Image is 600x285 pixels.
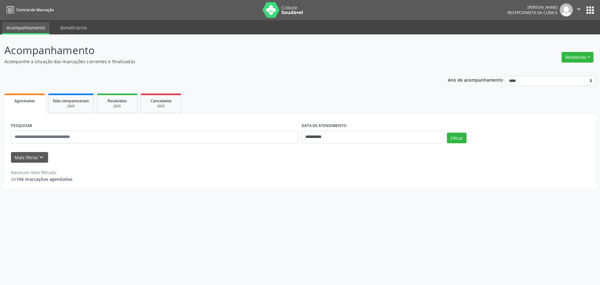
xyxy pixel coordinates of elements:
div: Nenhum item filtrado [11,169,72,176]
i: keyboard_arrow_down [38,154,45,161]
div: [PERSON_NAME] [507,5,557,10]
a: Central de Marcação [4,5,54,15]
span: Cancelados [151,98,172,104]
label: DATA DE ATENDIMENTO [302,121,347,131]
p: Acompanhe a situação das marcações correntes e finalizadas [4,58,418,65]
button: apps [585,5,596,16]
label: PESQUISAR [11,121,32,131]
p: Ano de acompanhamento [448,76,503,84]
img: img [560,3,573,17]
strong: 106 marcações agendadas [16,176,72,182]
a: Acompanhamento [2,22,49,34]
div: de [11,176,72,182]
div: 2025 [53,104,89,109]
a: Beneficiários [56,22,92,33]
button: Filtrar [447,133,467,143]
span: Não compareceram [53,98,89,104]
div: 2025 [102,104,133,109]
span: Agendados [14,98,35,104]
button: Mais filtroskeyboard_arrow_down [11,152,48,163]
i:  [575,6,582,13]
span: Recepcionista da clínica [507,10,557,15]
button: Relatórios [562,52,593,63]
span: Central de Marcação [16,7,54,13]
button:  [573,3,585,17]
p: Acompanhamento [4,43,418,58]
div: 2025 [145,104,177,109]
span: Resolvidos [107,98,127,104]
